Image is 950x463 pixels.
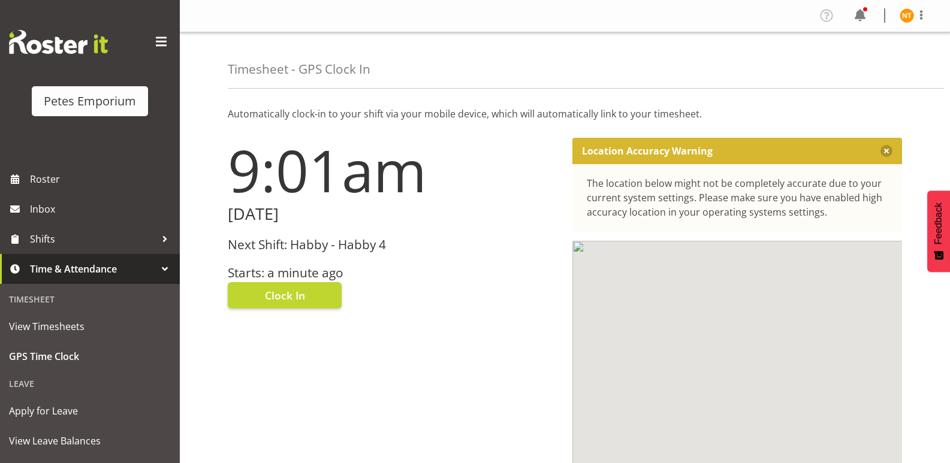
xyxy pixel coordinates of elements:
[3,426,177,456] a: View Leave Balances
[9,432,171,450] span: View Leave Balances
[3,287,177,311] div: Timesheet
[30,200,174,218] span: Inbox
[3,341,177,371] a: GPS Time Clock
[228,107,902,121] p: Automatically clock-in to your shift via your mobile device, which will automatically link to you...
[933,202,944,244] span: Feedback
[927,190,950,272] button: Feedback - Show survey
[3,396,177,426] a: Apply for Leave
[900,8,914,23] img: nicole-thomson8388.jpg
[44,92,136,110] div: Petes Emporium
[3,311,177,341] a: View Timesheets
[9,402,171,420] span: Apply for Leave
[228,62,370,76] h4: Timesheet - GPS Clock In
[228,282,342,308] button: Clock In
[265,288,305,303] span: Clock In
[582,145,713,157] p: Location Accuracy Warning
[9,30,108,54] img: Rosterit website logo
[228,266,558,280] h3: Starts: a minute ago
[3,371,177,396] div: Leave
[30,260,156,278] span: Time & Attendance
[228,205,558,223] h2: [DATE]
[228,138,558,202] h1: 9:01am
[9,347,171,365] span: GPS Time Clock
[9,317,171,335] span: View Timesheets
[587,176,888,219] div: The location below might not be completely accurate due to your current system settings. Please m...
[228,238,558,252] h3: Next Shift: Habby - Habby 4
[30,230,156,248] span: Shifts
[880,145,892,157] button: Close message
[30,170,174,188] span: Roster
